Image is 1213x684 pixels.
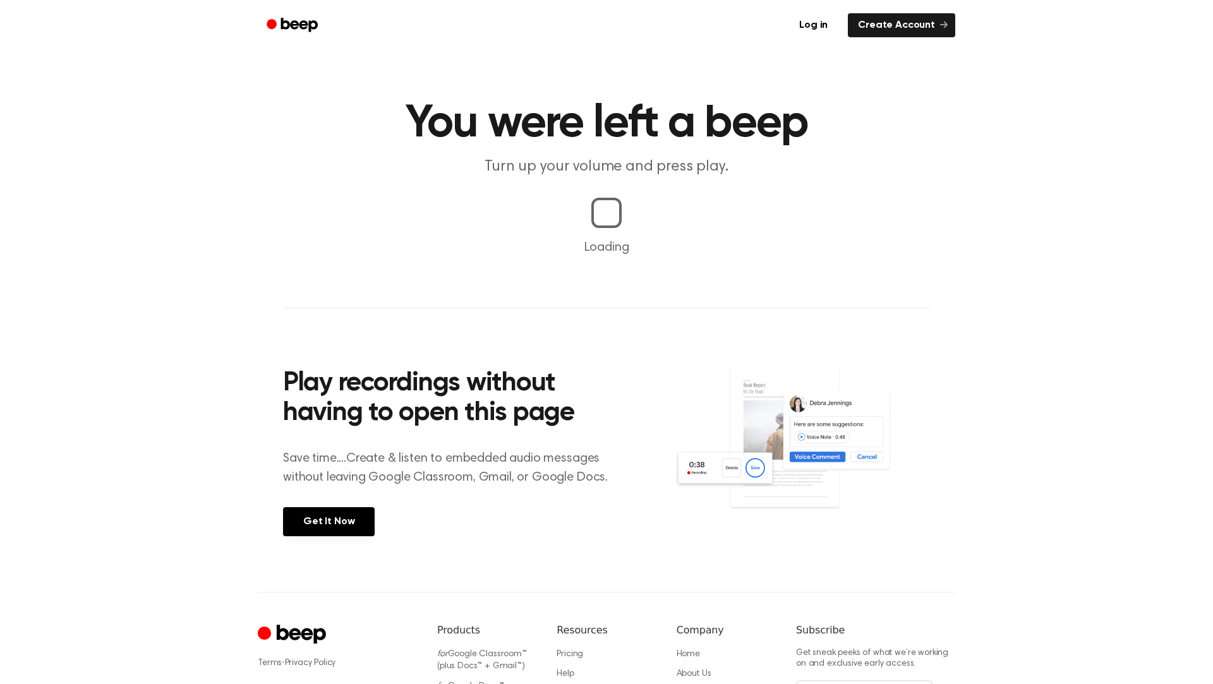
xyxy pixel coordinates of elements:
[796,623,955,638] h6: Subscribe
[677,623,776,638] h6: Company
[787,11,840,40] a: Log in
[557,623,656,638] h6: Resources
[364,157,849,177] p: Turn up your volume and press play.
[437,650,527,671] a: forGoogle Classroom™ (plus Docs™ + Gmail™)
[796,648,955,670] p: Get sneak peeks of what we’re working on and exclusive early access.
[258,659,282,668] a: Terms
[283,369,624,429] h2: Play recordings without having to open this page
[258,657,417,669] div: ·
[283,101,930,147] h1: You were left a beep
[258,13,329,38] a: Beep
[557,669,574,678] a: Help
[15,238,1198,257] p: Loading
[283,449,624,487] p: Save time....Create & listen to embedded audio messages without leaving Google Classroom, Gmail, ...
[848,13,955,37] a: Create Account
[677,650,700,659] a: Home
[557,650,583,659] a: Pricing
[437,623,536,638] h6: Products
[283,507,375,536] a: Get It Now
[677,669,711,678] a: About Us
[285,659,336,668] a: Privacy Policy
[674,365,930,535] img: Voice Comments on Docs and Recording Widget
[437,650,448,659] i: for
[258,623,329,647] a: Cruip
